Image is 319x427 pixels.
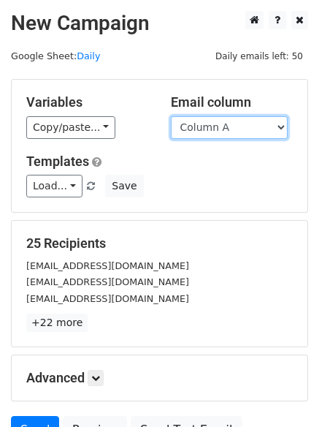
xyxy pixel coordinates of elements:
h5: Variables [26,94,149,110]
button: Save [105,175,143,197]
small: [EMAIL_ADDRESS][DOMAIN_NAME] [26,260,189,271]
a: Templates [26,154,89,169]
a: Copy/paste... [26,116,115,139]
h5: 25 Recipients [26,235,293,252]
a: Daily emails left: 50 [210,50,308,61]
small: [EMAIL_ADDRESS][DOMAIN_NAME] [26,276,189,287]
a: Daily [77,50,100,61]
h5: Advanced [26,370,293,386]
h2: New Campaign [11,11,308,36]
h5: Email column [171,94,293,110]
span: Daily emails left: 50 [210,48,308,64]
a: +22 more [26,314,88,332]
small: [EMAIL_ADDRESS][DOMAIN_NAME] [26,293,189,304]
a: Load... [26,175,82,197]
small: Google Sheet: [11,50,100,61]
